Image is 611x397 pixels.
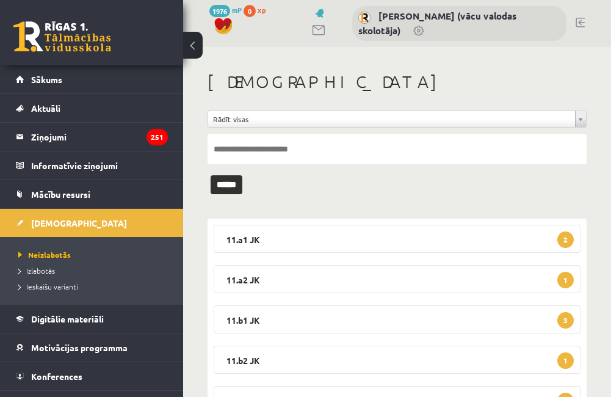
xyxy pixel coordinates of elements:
span: Mācību resursi [31,189,90,200]
a: Sākums [16,65,168,93]
a: 0 xp [244,5,272,15]
span: 2 [557,231,574,248]
span: Neizlabotās [18,250,71,260]
span: mP [232,5,242,15]
span: Aktuāli [31,103,60,114]
legend: Ziņojumi [31,123,168,151]
span: xp [258,5,266,15]
span: 1 [557,352,574,369]
a: Rādīt visas [208,111,586,127]
span: Digitālie materiāli [31,313,104,324]
a: 1976 mP [209,5,242,15]
span: Rādīt visas [213,111,570,127]
a: Rīgas 1. Tālmācības vidusskola [13,21,111,52]
span: Ieskaišu varianti [18,282,78,291]
span: Motivācijas programma [31,342,128,353]
legend: 11.b1 JK [214,305,580,333]
a: Izlabotās [18,265,171,276]
legend: 11.a1 JK [214,225,580,253]
a: [PERSON_NAME] (vācu valodas skolotāja) [358,10,516,37]
span: Konferences [31,371,82,382]
a: Aktuāli [16,94,168,122]
a: Neizlabotās [18,249,171,260]
h1: [DEMOGRAPHIC_DATA] [208,71,587,92]
a: Motivācijas programma [16,333,168,362]
i: 251 [146,129,168,145]
span: 1976 [209,5,230,17]
legend: 11.b2 JK [214,346,580,374]
a: [DEMOGRAPHIC_DATA] [16,209,168,237]
span: Izlabotās [18,266,55,275]
a: Informatīvie ziņojumi [16,151,168,180]
legend: Informatīvie ziņojumi [31,151,168,180]
a: Konferences [16,362,168,390]
a: Ziņojumi251 [16,123,168,151]
img: Inga Volfa (vācu valodas skolotāja) [358,12,371,24]
span: Sākums [31,74,62,85]
a: Ieskaišu varianti [18,281,171,292]
a: Mācību resursi [16,180,168,208]
a: Digitālie materiāli [16,305,168,333]
span: [DEMOGRAPHIC_DATA] [31,217,127,228]
legend: 11.a2 JK [214,265,580,293]
span: 3 [557,312,574,329]
span: 1 [557,272,574,288]
span: 0 [244,5,256,17]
